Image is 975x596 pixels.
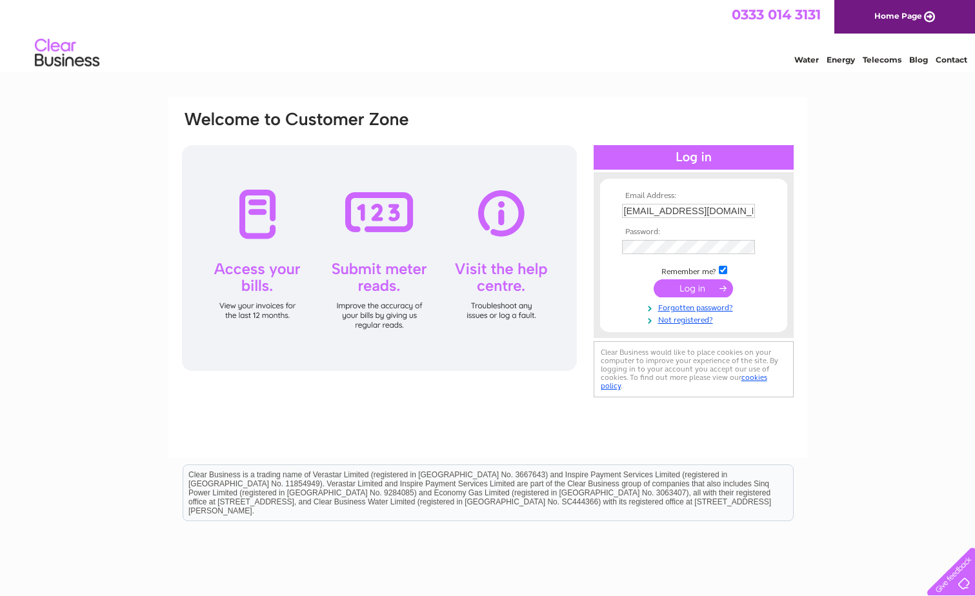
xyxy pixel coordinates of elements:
div: Clear Business would like to place cookies on your computer to improve your experience of the sit... [594,341,794,397]
a: Energy [827,55,855,65]
a: Contact [936,55,967,65]
th: Password: [619,228,769,237]
div: Clear Business is a trading name of Verastar Limited (registered in [GEOGRAPHIC_DATA] No. 3667643... [183,7,793,63]
a: cookies policy [601,373,767,390]
a: Not registered? [622,313,769,325]
a: Water [794,55,819,65]
a: 0333 014 3131 [732,6,821,23]
a: Telecoms [863,55,901,65]
a: Blog [909,55,928,65]
input: Submit [654,279,733,297]
td: Remember me? [619,264,769,277]
a: Forgotten password? [622,301,769,313]
th: Email Address: [619,192,769,201]
img: logo.png [34,34,100,73]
